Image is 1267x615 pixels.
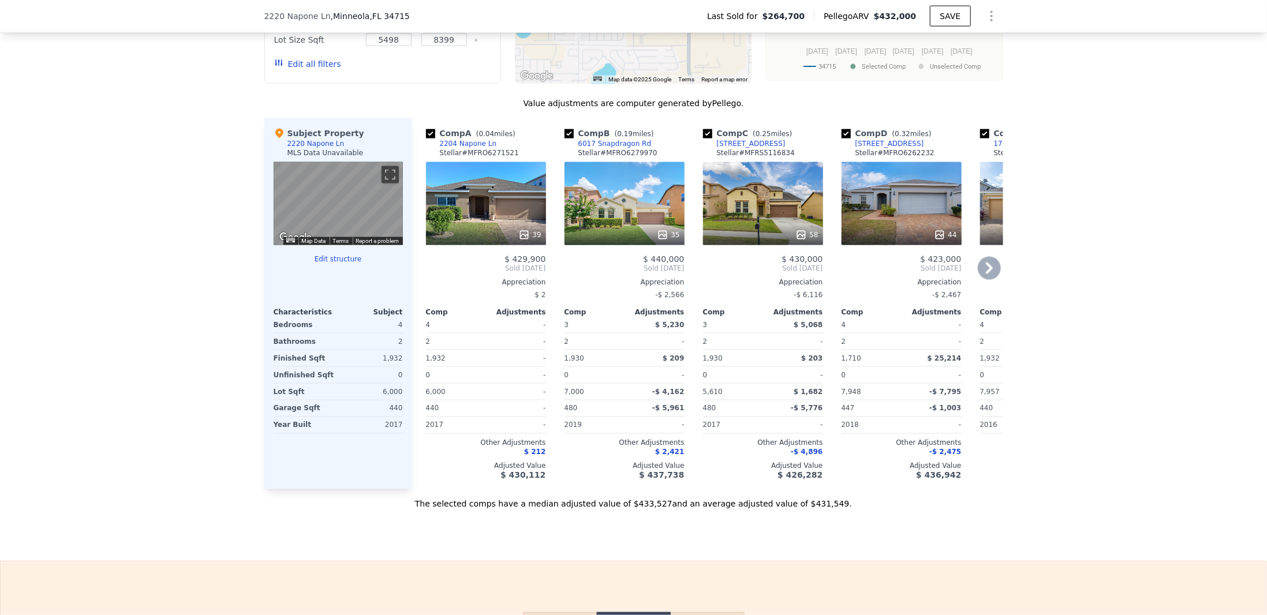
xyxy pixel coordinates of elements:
button: Show Options [980,5,1003,28]
span: $ 203 [801,354,823,362]
div: Adjusted Value [703,462,823,471]
span: $ 5,230 [655,321,684,329]
div: 2 [426,333,484,350]
div: Year Built [274,417,336,433]
div: Appreciation [703,277,823,287]
div: Lot Size Sqft [274,32,359,48]
div: Subject Property [274,127,364,139]
span: $ 426,282 [778,471,823,480]
span: 6,000 [426,388,446,396]
span: -$ 4,896 [791,448,823,456]
span: $ 436,942 [916,471,961,480]
div: 4 [341,317,403,333]
span: 3 [703,321,708,329]
div: 6017 Snapdragon Rd [578,139,652,148]
div: - [765,367,823,383]
div: [STREET_ADDRESS] [855,139,924,148]
div: 1,932 [341,350,403,366]
div: 35 [657,229,679,241]
span: ( miles) [472,130,520,138]
span: $264,700 [763,10,805,22]
div: - [488,317,546,333]
div: Comp A [426,127,520,139]
div: Adjustments [625,307,685,317]
div: 39 [518,229,541,241]
span: 0 [842,371,846,379]
span: 7,957 [980,388,1000,396]
span: 1,932 [426,354,446,362]
div: Unfinished Sqft [274,367,336,383]
div: - [488,333,546,350]
div: Street View [274,162,403,245]
div: [STREET_ADDRESS] [717,139,786,148]
div: - [488,417,546,433]
div: 2 [565,333,622,350]
a: [STREET_ADDRESS] [703,139,786,148]
div: 58 [795,229,818,241]
span: 0.32 [895,130,910,138]
span: , FL 34715 [370,12,410,21]
div: - [904,367,962,383]
div: - [488,384,546,400]
span: $ 429,900 [504,254,545,264]
span: 0 [565,371,569,379]
div: Appreciation [980,277,1100,287]
a: 6017 Snapdragon Rd [565,139,652,148]
div: 440 [341,400,403,417]
span: 1,932 [980,354,1000,362]
span: 0 [426,371,431,379]
span: 440 [426,404,439,412]
button: Keyboard shortcuts [593,76,601,81]
div: 2 [703,333,761,350]
span: Sold [DATE] [703,264,823,273]
div: 2204 Napone Ln [440,139,497,148]
a: 1761 [PERSON_NAME] [980,139,1071,148]
span: -$ 2,566 [655,291,684,299]
a: Terms [333,238,349,244]
div: - [765,333,823,350]
span: -$ 6,116 [794,291,823,299]
div: Characteristics [274,307,338,317]
div: 2 [341,333,403,350]
span: -$ 2,475 [929,448,961,456]
span: $ 212 [524,448,546,456]
div: Lot Sqft [274,384,336,400]
span: $ 2,421 [655,448,684,456]
span: -$ 7,795 [929,388,961,396]
span: , Minneola [331,10,410,22]
img: Google [276,230,315,245]
span: $432,000 [874,12,917,21]
div: Comp [980,307,1040,317]
span: 480 [703,404,716,412]
span: $ 430,000 [782,254,823,264]
div: Garage Sqft [274,400,336,417]
button: SAVE [930,6,970,27]
span: $ 437,738 [639,471,684,480]
div: 2017 [703,417,761,433]
div: Appreciation [842,277,962,287]
div: MLS Data Unavailable [287,148,364,157]
span: $ 25,214 [928,354,962,362]
text: [DATE] [864,47,886,55]
div: Value adjustments are computer generated by Pellego . [264,97,1003,109]
button: Map Data [302,237,326,245]
span: 1,930 [703,354,723,362]
text: [DATE] [892,47,914,55]
span: 1,930 [565,354,584,362]
button: Keyboard shortcuts [286,238,294,243]
div: Bedrooms [274,317,336,333]
span: Sold [DATE] [842,264,962,273]
text: [DATE] [806,47,828,55]
span: -$ 1,003 [929,404,961,412]
button: Edit all filters [274,58,341,70]
span: ( miles) [888,130,936,138]
div: Other Adjustments [980,438,1100,448]
span: 7,948 [842,388,861,396]
span: ( miles) [748,130,797,138]
span: Sold [DATE] [426,264,546,273]
span: 4 [842,321,846,329]
div: Other Adjustments [426,438,546,448]
div: Comp [565,307,625,317]
div: 2 [980,333,1038,350]
div: 2019 [565,417,622,433]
